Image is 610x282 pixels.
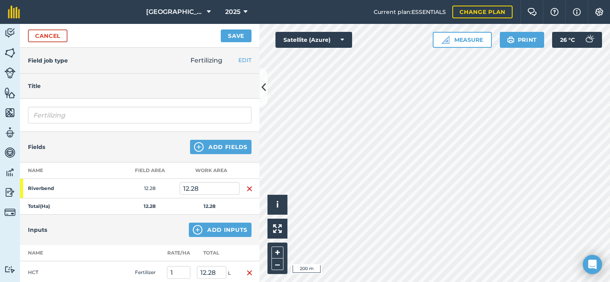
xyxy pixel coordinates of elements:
img: svg+xml;base64,PHN2ZyB4bWxucz0iaHR0cDovL3d3dy53My5vcmcvMjAwMC9zdmciIHdpZHRoPSIxNiIgaGVpZ2h0PSIyNC... [246,268,253,278]
input: What needs doing? [28,107,252,123]
div: Open Intercom Messenger [583,255,602,274]
img: svg+xml;base64,PHN2ZyB4bWxucz0iaHR0cDovL3d3dy53My5vcmcvMjAwMC9zdmciIHdpZHRoPSIxOSIgaGVpZ2h0PSIyNC... [507,35,515,45]
img: svg+xml;base64,PD94bWwgdmVyc2lvbj0iMS4wIiBlbmNvZGluZz0idXRmLTgiPz4KPCEtLSBHZW5lcmF0b3I6IEFkb2JlIE... [4,127,16,139]
h4: Title [28,82,252,90]
img: svg+xml;base64,PHN2ZyB4bWxucz0iaHR0cDovL3d3dy53My5vcmcvMjAwMC9zdmciIHdpZHRoPSI1NiIgaGVpZ2h0PSI2MC... [4,47,16,59]
img: Four arrows, one pointing top left, one top right, one bottom right and the last bottom left [273,224,282,233]
img: A question mark icon [550,8,559,16]
button: Print [500,32,545,48]
img: svg+xml;base64,PD94bWwgdmVyc2lvbj0iMS4wIiBlbmNvZGluZz0idXRmLTgiPz4KPCEtLSBHZW5lcmF0b3I6IEFkb2JlIE... [581,32,597,48]
img: svg+xml;base64,PHN2ZyB4bWxucz0iaHR0cDovL3d3dy53My5vcmcvMjAwMC9zdmciIHdpZHRoPSIxNCIgaGVpZ2h0PSIyNC... [194,142,204,152]
img: Ruler icon [442,36,450,44]
strong: Riverbend [28,185,90,192]
span: Fertilizing [190,57,222,64]
span: i [276,200,279,210]
td: 12.28 [120,179,180,198]
button: Satellite (Azure) [275,32,352,48]
th: Total [194,245,240,261]
img: Two speech bubbles overlapping with the left bubble in the forefront [527,8,537,16]
span: 2025 [225,7,240,17]
img: svg+xml;base64,PD94bWwgdmVyc2lvbj0iMS4wIiBlbmNvZGluZz0idXRmLTgiPz4KPCEtLSBHZW5lcmF0b3I6IEFkb2JlIE... [4,207,16,218]
img: svg+xml;base64,PD94bWwgdmVyc2lvbj0iMS4wIiBlbmNvZGluZz0idXRmLTgiPz4KPCEtLSBHZW5lcmF0b3I6IEFkb2JlIE... [4,266,16,273]
img: svg+xml;base64,PHN2ZyB4bWxucz0iaHR0cDovL3d3dy53My5vcmcvMjAwMC9zdmciIHdpZHRoPSIxNCIgaGVpZ2h0PSIyNC... [193,225,202,235]
button: Measure [433,32,492,48]
button: 26 °C [552,32,602,48]
img: svg+xml;base64,PD94bWwgdmVyc2lvbj0iMS4wIiBlbmNvZGluZz0idXRmLTgiPz4KPCEtLSBHZW5lcmF0b3I6IEFkb2JlIE... [4,147,16,159]
img: A cog icon [594,8,604,16]
button: EDIT [238,56,252,65]
button: Save [221,29,252,42]
img: svg+xml;base64,PD94bWwgdmVyc2lvbj0iMS4wIiBlbmNvZGluZz0idXRmLTgiPz4KPCEtLSBHZW5lcmF0b3I6IEFkb2JlIE... [4,186,16,198]
th: Rate/ Ha [164,245,194,261]
button: + [271,247,283,258]
img: svg+xml;base64,PD94bWwgdmVyc2lvbj0iMS4wIiBlbmNvZGluZz0idXRmLTgiPz4KPCEtLSBHZW5lcmF0b3I6IEFkb2JlIE... [4,67,16,78]
strong: 12.28 [204,203,216,209]
img: svg+xml;base64,PHN2ZyB4bWxucz0iaHR0cDovL3d3dy53My5vcmcvMjAwMC9zdmciIHdpZHRoPSIxNyIgaGVpZ2h0PSIxNy... [573,7,581,17]
h4: Fields [28,143,45,151]
th: Work area [180,163,240,179]
h4: Inputs [28,225,47,234]
strong: Total ( Ha ) [28,203,50,209]
th: Field Area [120,163,180,179]
th: Name [20,163,120,179]
button: – [271,258,283,270]
img: svg+xml;base64,PD94bWwgdmVyc2lvbj0iMS4wIiBlbmNvZGluZz0idXRmLTgiPz4KPCEtLSBHZW5lcmF0b3I6IEFkb2JlIE... [4,166,16,178]
strong: 12.28 [144,203,156,209]
button: i [267,195,287,215]
th: Name [20,245,100,261]
a: Cancel [28,29,67,42]
img: fieldmargin Logo [8,6,20,18]
a: Change plan [452,6,513,18]
img: svg+xml;base64,PHN2ZyB4bWxucz0iaHR0cDovL3d3dy53My5vcmcvMjAwMC9zdmciIHdpZHRoPSI1NiIgaGVpZ2h0PSI2MC... [4,107,16,119]
button: Add Inputs [189,223,252,237]
img: svg+xml;base64,PHN2ZyB4bWxucz0iaHR0cDovL3d3dy53My5vcmcvMjAwMC9zdmciIHdpZHRoPSI1NiIgaGVpZ2h0PSI2MC... [4,87,16,99]
h4: Field job type [28,56,68,65]
img: svg+xml;base64,PD94bWwgdmVyc2lvbj0iMS4wIiBlbmNvZGluZz0idXRmLTgiPz4KPCEtLSBHZW5lcmF0b3I6IEFkb2JlIE... [4,27,16,39]
span: Current plan : ESSENTIALS [374,8,446,16]
span: [GEOGRAPHIC_DATA] [146,7,204,17]
button: Add Fields [190,140,252,154]
span: 26 ° C [560,32,575,48]
img: svg+xml;base64,PHN2ZyB4bWxucz0iaHR0cDovL3d3dy53My5vcmcvMjAwMC9zdmciIHdpZHRoPSIxNiIgaGVpZ2h0PSIyNC... [246,184,253,194]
